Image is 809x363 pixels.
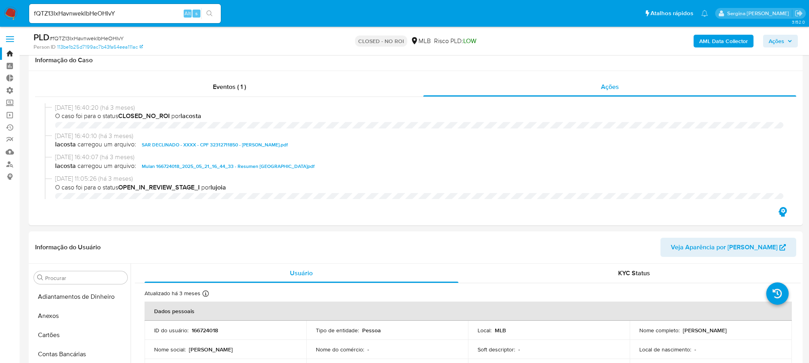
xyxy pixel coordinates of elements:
button: Ações [763,35,798,47]
p: Soft descriptor : [478,346,515,353]
p: - [694,346,696,353]
span: [DATE] 11:05:26 (há 3 meses) [55,174,783,183]
span: Ações [769,35,784,47]
span: O caso foi para o status por [55,112,783,120]
div: MLB [410,37,431,45]
a: Notificações [701,10,708,17]
input: Procurar [45,274,124,282]
span: Risco PLD: [434,37,476,45]
span: [DATE] 16:40:20 (há 3 meses) [55,103,783,112]
b: lujoia [210,183,226,192]
p: - [518,346,520,353]
span: Alt [184,10,191,17]
p: Pessoa [362,327,381,334]
span: KYC Status [618,268,650,278]
span: [DATE] 16:40:07 (há 3 meses) [55,153,783,162]
h1: Informação do Caso [35,56,796,64]
th: Dados pessoais [145,302,792,321]
span: carregou um arquivo: [77,140,136,150]
p: ID do usuário : [154,327,188,334]
b: Person ID [34,43,56,51]
span: [DATE] 16:40:10 (há 3 meses) [55,132,783,140]
p: Local de nascimento : [639,346,691,353]
button: search-icon [201,8,218,19]
button: Anexos [31,306,131,326]
p: CLOSED - NO ROI [355,36,407,47]
p: Tipo de entidade : [316,327,359,334]
h1: Informação do Usuário [35,243,101,251]
span: s [195,10,198,17]
a: Sair [795,9,803,18]
b: lacosta [180,111,201,120]
span: Veja Aparência por [PERSON_NAME] [671,238,777,257]
span: Eventos ( 1 ) [213,82,246,91]
b: CLOSED_NO_ROI [118,111,170,120]
b: AML Data Collector [699,35,748,47]
button: Procurar [37,274,44,281]
b: PLD [34,31,50,43]
button: Veja Aparência por [PERSON_NAME] [660,238,796,257]
a: 113be1b25d7199ac7b43fa64eea111ac [57,43,143,51]
span: O caso foi para o status por [55,183,783,192]
button: Cartões [31,326,131,345]
span: Usuário [290,268,313,278]
button: Mulan 166724018_2025_05_21_16_44_33 - Resumen [GEOGRAPHIC_DATA]pdf [138,162,319,171]
b: lacosta [55,140,76,150]
span: Mulan 166724018_2025_05_21_16_44_33 - Resumen [GEOGRAPHIC_DATA]pdf [142,162,315,171]
p: Atualizado há 3 meses [145,290,200,297]
button: AML Data Collector [694,35,753,47]
button: Adiantamentos de Dinheiro [31,287,131,306]
p: Nome social : [154,346,186,353]
b: OPEN_IN_REVIEW_STAGE_I [118,183,200,192]
p: Local : [478,327,492,334]
span: Atalhos rápidos [650,9,693,18]
button: SAR DECLINADO - XXXX - CPF 32312711850 - [PERSON_NAME].pdf [138,140,292,150]
span: Ações [601,82,619,91]
p: Nome do comércio : [316,346,364,353]
span: carregou um arquivo: [77,162,136,171]
p: sergina.neta@mercadolivre.com [727,10,792,17]
p: Nome completo : [639,327,680,334]
span: LOW [463,36,476,45]
span: SAR DECLINADO - XXXX - CPF 32312711850 - [PERSON_NAME].pdf [142,140,288,150]
input: Pesquise usuários ou casos... [29,8,221,19]
span: # fQTZ13IxHavnwekIbHeOHIvY [50,34,124,42]
b: lacosta [55,162,76,171]
p: - [367,346,369,353]
p: 166724018 [192,327,218,334]
p: [PERSON_NAME] [683,327,727,334]
p: [PERSON_NAME] [189,346,233,353]
p: MLB [495,327,506,334]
